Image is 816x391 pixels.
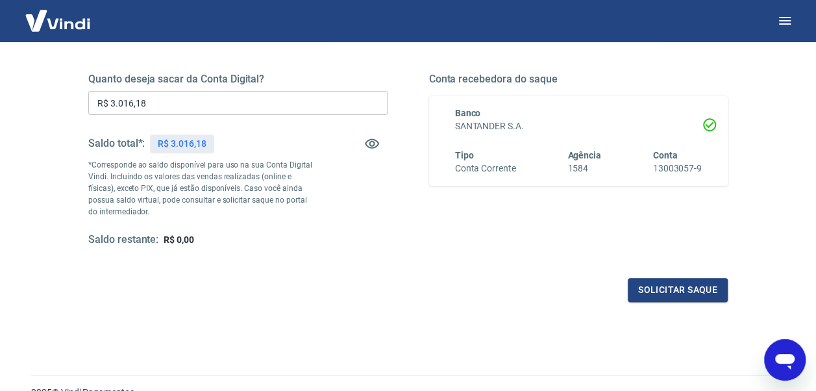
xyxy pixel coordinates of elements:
button: Solicitar saque [628,278,728,302]
span: Banco [455,108,481,118]
h5: Quanto deseja sacar da Conta Digital? [88,73,388,86]
p: R$ 3.016,18 [158,137,206,151]
img: Vindi [16,1,100,40]
span: Conta [652,150,677,160]
span: Tipo [455,150,474,160]
h5: Saldo total*: [88,137,145,150]
iframe: Botão para abrir a janela de mensagens [764,339,806,381]
span: R$ 0,00 [164,234,194,245]
p: *Corresponde ao saldo disponível para uso na sua Conta Digital Vindi. Incluindo os valores das ve... [88,159,312,218]
h6: 1584 [567,162,601,175]
h5: Saldo restante: [88,233,158,247]
h5: Conta recebedora do saque [429,73,728,86]
h6: SANTANDER S.A. [455,120,702,133]
h6: 13003057-9 [652,162,702,175]
span: Agência [567,150,601,160]
h6: Conta Corrente [455,162,516,175]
